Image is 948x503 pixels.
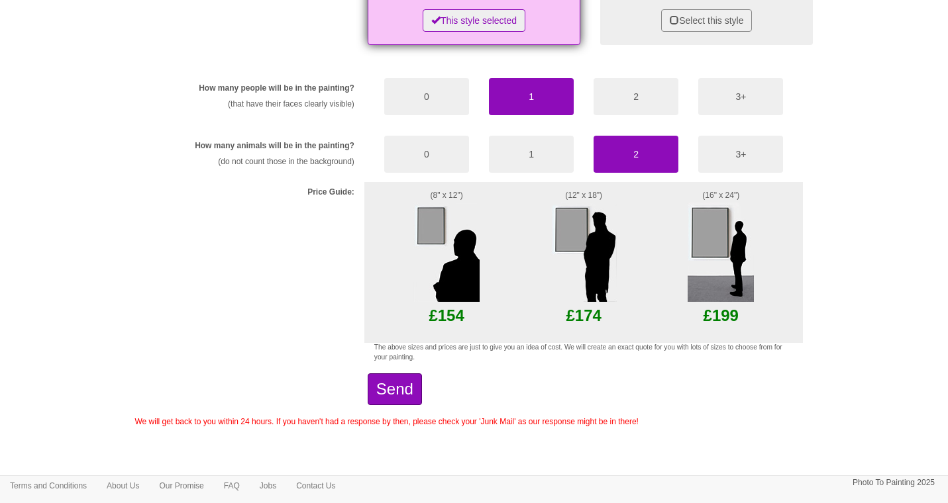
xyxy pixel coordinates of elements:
[374,189,519,203] p: (8" x 12")
[594,78,678,115] button: 2
[307,187,354,198] label: Price Guide:
[649,189,794,203] p: (16" x 24")
[97,476,149,496] a: About Us
[374,343,794,362] p: The above sizes and prices are just to give you an idea of cost. We will create an exact quote fo...
[853,476,935,490] p: Photo To Painting 2025
[539,189,629,203] p: (12" x 18")
[698,136,783,173] button: 3+
[649,302,794,330] p: £199
[250,476,286,496] a: Jobs
[551,203,617,302] img: Example size of a Midi painting
[384,78,469,115] button: 0
[423,9,525,32] button: This style selected
[489,78,574,115] button: 1
[413,203,480,302] img: Example size of a small painting
[688,203,754,302] img: Example size of a large painting
[199,83,354,94] label: How many people will be in the painting?
[135,415,814,429] p: We will get back to you within 24 hours. If you haven't had a response by then, please check your...
[384,136,469,173] button: 0
[539,302,629,330] p: £174
[155,97,354,111] p: (that have their faces clearly visible)
[594,136,678,173] button: 2
[661,9,752,32] button: Select this style
[214,476,250,496] a: FAQ
[374,302,519,330] p: £154
[286,476,345,496] a: Contact Us
[368,373,422,405] button: Send
[155,155,354,169] p: (do not count those in the background)
[489,136,574,173] button: 1
[149,476,213,496] a: Our Promise
[195,140,354,152] label: How many animals will be in the painting?
[698,78,783,115] button: 3+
